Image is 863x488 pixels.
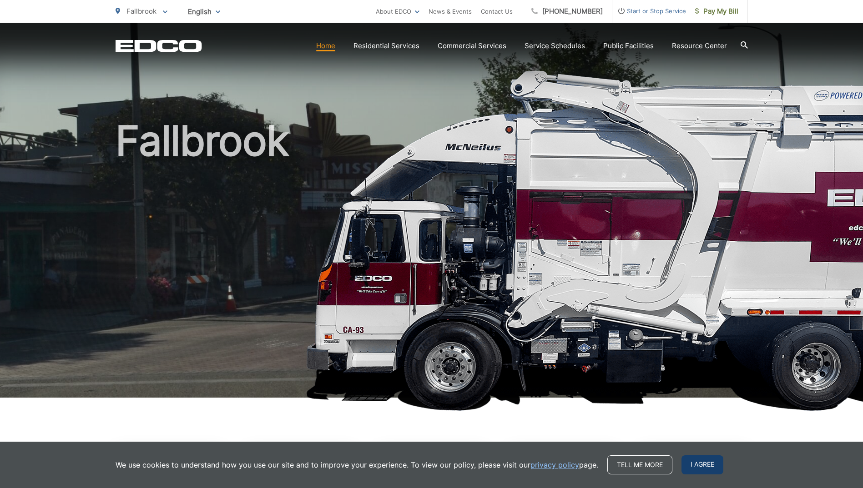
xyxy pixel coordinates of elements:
a: Home [316,40,335,51]
p: We use cookies to understand how you use our site and to improve your experience. To view our pol... [116,459,598,470]
a: Service Schedules [525,40,585,51]
a: Commercial Services [438,40,506,51]
span: Fallbrook [126,7,156,15]
a: EDCD logo. Return to the homepage. [116,40,202,52]
span: I agree [681,455,723,474]
a: Contact Us [481,6,513,17]
a: Residential Services [353,40,419,51]
a: Public Facilities [603,40,654,51]
a: News & Events [429,6,472,17]
span: Pay My Bill [695,6,738,17]
a: privacy policy [530,459,579,470]
span: English [181,4,227,20]
a: Tell me more [607,455,672,474]
a: About EDCO [376,6,419,17]
h1: Fallbrook [116,118,748,406]
a: Resource Center [672,40,727,51]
